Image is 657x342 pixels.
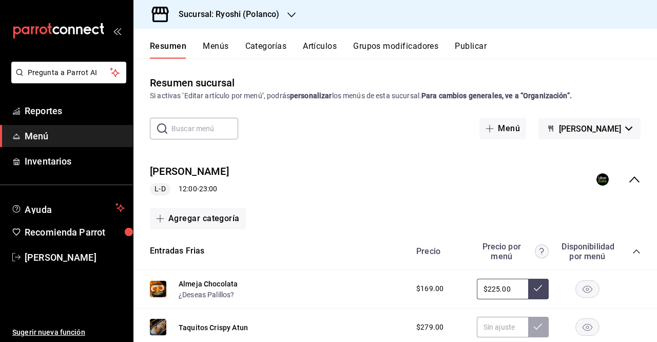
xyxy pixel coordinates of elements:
[477,317,528,337] input: Sin ajuste
[416,322,443,333] span: $279.00
[406,246,472,256] div: Precio
[477,279,528,299] input: Sin ajuste
[171,118,238,139] input: Buscar menú
[179,279,238,289] button: Almeja Chocolata
[25,104,125,118] span: Reportes
[245,41,287,59] button: Categorías
[11,62,126,83] button: Pregunta a Parrot AI
[632,247,641,256] button: collapse-category-row
[170,8,279,21] h3: Sucursal: Ryoshi (Polanco)
[150,41,186,59] button: Resumen
[150,208,246,229] button: Agregar categoría
[477,242,549,261] div: Precio por menú
[303,41,337,59] button: Artículos
[559,124,621,134] span: [PERSON_NAME]
[150,91,641,101] div: Si activas ‘Editar artículo por menú’, podrás los menús de esta sucursal.
[150,75,235,91] div: Resumen sucursal
[353,41,438,59] button: Grupos modificadores
[150,245,204,257] button: Entradas Frias
[150,164,229,179] button: [PERSON_NAME]
[25,202,111,214] span: Ayuda
[25,154,125,168] span: Inventarios
[290,92,332,100] strong: personalizar
[150,184,169,194] span: L-D
[203,41,228,59] button: Menús
[25,129,125,143] span: Menú
[479,118,526,139] button: Menú
[179,290,235,300] button: ¿Deseas Palillos?
[150,41,657,59] div: navigation tabs
[179,322,248,333] button: Taquitos Crispy Atun
[562,242,613,261] div: Disponibilidad por menú
[150,319,166,335] img: Preview
[7,75,126,85] a: Pregunta a Parrot AI
[25,225,125,239] span: Recomienda Parrot
[25,250,125,264] span: [PERSON_NAME]
[133,156,657,204] div: collapse-menu-row
[421,92,572,100] strong: Para cambios generales, ve a “Organización”.
[113,27,121,35] button: open_drawer_menu
[416,283,443,294] span: $169.00
[455,41,487,59] button: Publicar
[12,327,125,338] span: Sugerir nueva función
[538,118,641,139] button: [PERSON_NAME]
[28,67,110,78] span: Pregunta a Parrot AI
[150,183,229,195] div: 12:00 - 23:00
[150,281,166,297] img: Preview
